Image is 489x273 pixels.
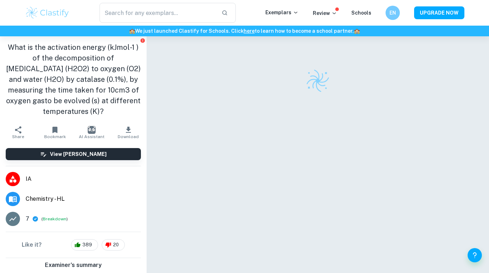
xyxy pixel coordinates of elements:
[265,9,299,16] p: Exemplars
[305,68,330,93] img: Clastify logo
[109,241,123,248] span: 20
[79,134,105,139] span: AI Assistant
[43,216,66,222] button: Breakdown
[386,6,400,20] button: EN
[6,148,141,160] button: View [PERSON_NAME]
[22,241,42,249] h6: Like it?
[73,122,110,142] button: AI Assistant
[100,3,216,23] input: Search for any exemplars...
[12,134,24,139] span: Share
[1,27,488,35] h6: We just launched Clastify for Schools. Click to learn how to become a school partner.
[354,28,360,34] span: 🏫
[71,239,98,251] div: 389
[26,215,29,223] p: 7
[26,175,141,183] span: IA
[468,248,482,262] button: Help and Feedback
[313,9,337,17] p: Review
[118,134,139,139] span: Download
[78,241,96,248] span: 389
[41,216,68,222] span: ( )
[140,38,145,43] button: Report issue
[25,6,70,20] img: Clastify logo
[129,28,135,34] span: 🏫
[3,261,144,269] h6: Examiner's summary
[102,239,125,251] div: 20
[50,150,107,158] h6: View [PERSON_NAME]
[414,6,464,19] button: UPGRADE NOW
[388,9,397,17] h6: EN
[6,42,141,117] h1: What is the activation energy (kJmol-1 ) of the decomposition of [MEDICAL_DATA] (H2O2) to oxygen ...
[244,28,255,34] a: here
[351,10,371,16] a: Schools
[26,195,141,203] span: Chemistry - HL
[88,126,96,134] img: AI Assistant
[37,122,73,142] button: Bookmark
[110,122,147,142] button: Download
[44,134,66,139] span: Bookmark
